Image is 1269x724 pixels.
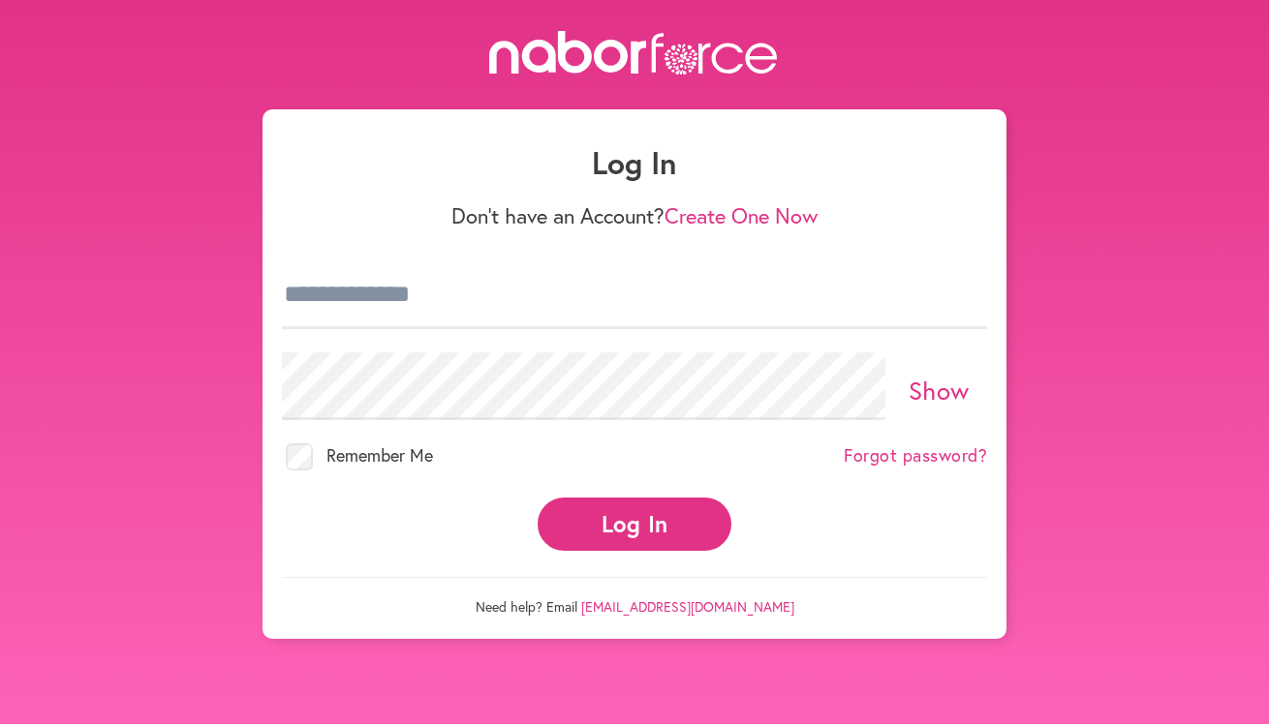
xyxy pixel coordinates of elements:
button: Log In [538,498,731,551]
a: [EMAIL_ADDRESS][DOMAIN_NAME] [581,597,794,616]
h1: Log In [282,144,987,181]
p: Don't have an Account? [282,203,987,228]
p: Need help? Email [282,577,987,616]
a: Forgot password? [844,445,987,467]
a: Create One Now [665,201,818,229]
span: Remember Me [326,443,433,467]
a: Show [909,374,970,407]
